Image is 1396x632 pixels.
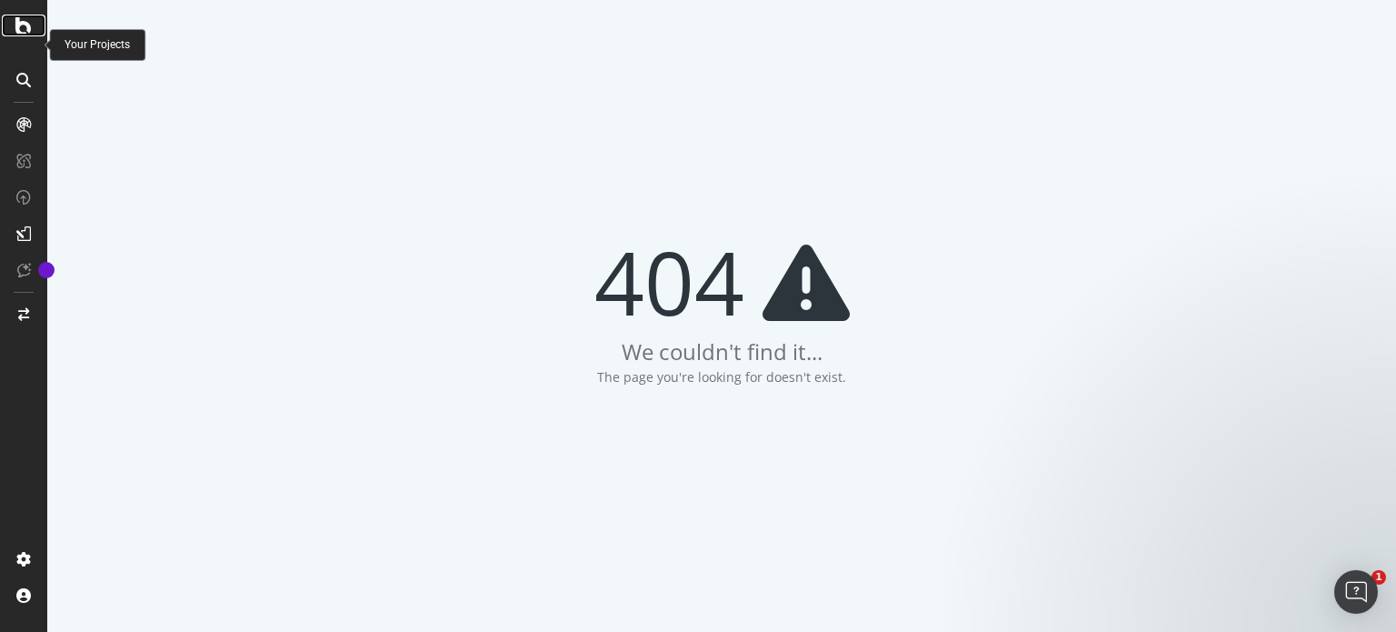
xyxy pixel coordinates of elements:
[1371,570,1386,585] span: 1
[622,336,823,367] div: We couldn't find it...
[65,37,130,53] div: Your Projects
[1334,570,1378,614] div: Open Intercom Messenger
[38,262,55,278] div: Tooltip anchor
[594,236,850,327] div: 404
[597,368,846,386] div: The page you're looking for doesn't exist.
